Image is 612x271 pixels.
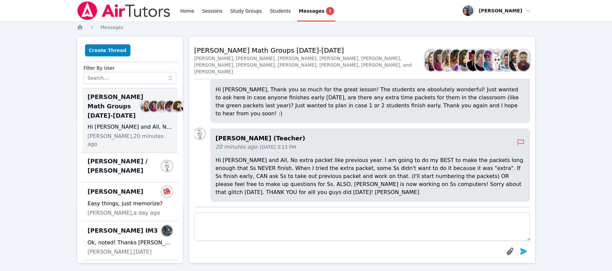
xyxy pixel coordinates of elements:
img: Diana Carle [173,101,183,112]
div: Ok, noted! Thanks [PERSON_NAME]!!! [88,239,172,247]
img: Air Tutors [77,1,171,20]
span: Messages [101,25,124,30]
img: Sandra Davis [442,50,454,71]
span: [DATE] 3:13 PM [260,144,296,150]
img: Rebecca Miller [433,50,446,71]
div: [PERSON_NAME]Alanda AlonsoEasy things, just memorize?[PERSON_NAME],a day ago [82,182,178,221]
span: [PERSON_NAME], a day ago [88,209,160,217]
div: [PERSON_NAME], [PERSON_NAME], [PERSON_NAME], [PERSON_NAME], [PERSON_NAME], [PERSON_NAME], [PERSON... [194,55,425,75]
img: Joyce Law [492,50,505,71]
img: Alexis Asiama [165,101,175,112]
span: [PERSON_NAME] Math Groups [DATE]-[DATE] [88,92,143,120]
input: Search... [84,72,176,84]
span: 1 [326,7,334,15]
nav: Breadcrumb [77,24,536,31]
img: Joyce Law [162,161,172,171]
h2: [PERSON_NAME] Math Groups [DATE]-[DATE] [194,46,425,55]
span: [PERSON_NAME] [88,187,143,196]
img: Sandra Davis [157,101,167,112]
img: Johnicia Haynes [181,101,191,112]
div: [PERSON_NAME] / [PERSON_NAME]Joyce Law [82,153,178,182]
img: Jason Escobar [162,225,172,236]
img: Michelle Dalton [475,50,488,71]
span: [PERSON_NAME], 20 minutes ago [88,132,172,148]
img: Rebecca Miller [149,101,159,112]
img: Alexis Asiama [450,50,462,71]
span: [PERSON_NAME], [DATE] [88,248,152,256]
div: Easy things, just memorize? [88,200,172,208]
img: Megan Nepshinsky [484,50,496,71]
a: Messages [101,24,124,31]
span: [PERSON_NAME] IM3 [88,226,158,235]
span: [PERSON_NAME] / [PERSON_NAME] [88,157,164,175]
div: [PERSON_NAME] IM3Jason EscobarOk, noted! Thanks [PERSON_NAME]!!![PERSON_NAME],[DATE] [82,221,178,260]
img: Alanda Alonso [162,186,172,197]
label: Filter By User [84,62,176,72]
p: Hi [PERSON_NAME] and All, No extra packet like previous year. I am going to do my BEST to make th... [216,156,525,196]
img: Bernard Estephan [509,50,521,71]
button: Create Thread [85,44,131,56]
img: Johnicia Haynes [467,50,479,71]
h4: [PERSON_NAME] (Teacher) [216,134,517,143]
p: Hi [PERSON_NAME], Thank you so much for the great lesson! The students are absolutely wonderful! ... [216,86,525,118]
span: Messages [299,8,324,14]
img: Joyce Law [194,128,205,139]
div: [PERSON_NAME] Math Groups [DATE]-[DATE]Sarah BenzingerRebecca MillerSandra DavisAlexis AsiamaDian... [82,88,178,153]
img: Diana Carle [459,50,471,71]
div: Hi [PERSON_NAME] and All, No extra packet like previous year. I am going to do my BEST to make th... [88,123,172,131]
img: Sarah Benzinger [141,101,151,112]
img: Sarah Benzinger [425,50,437,71]
span: 20 minutes ago [216,143,257,151]
img: Diaa Walweel [517,50,530,71]
img: Jorge Calderon [501,50,513,71]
